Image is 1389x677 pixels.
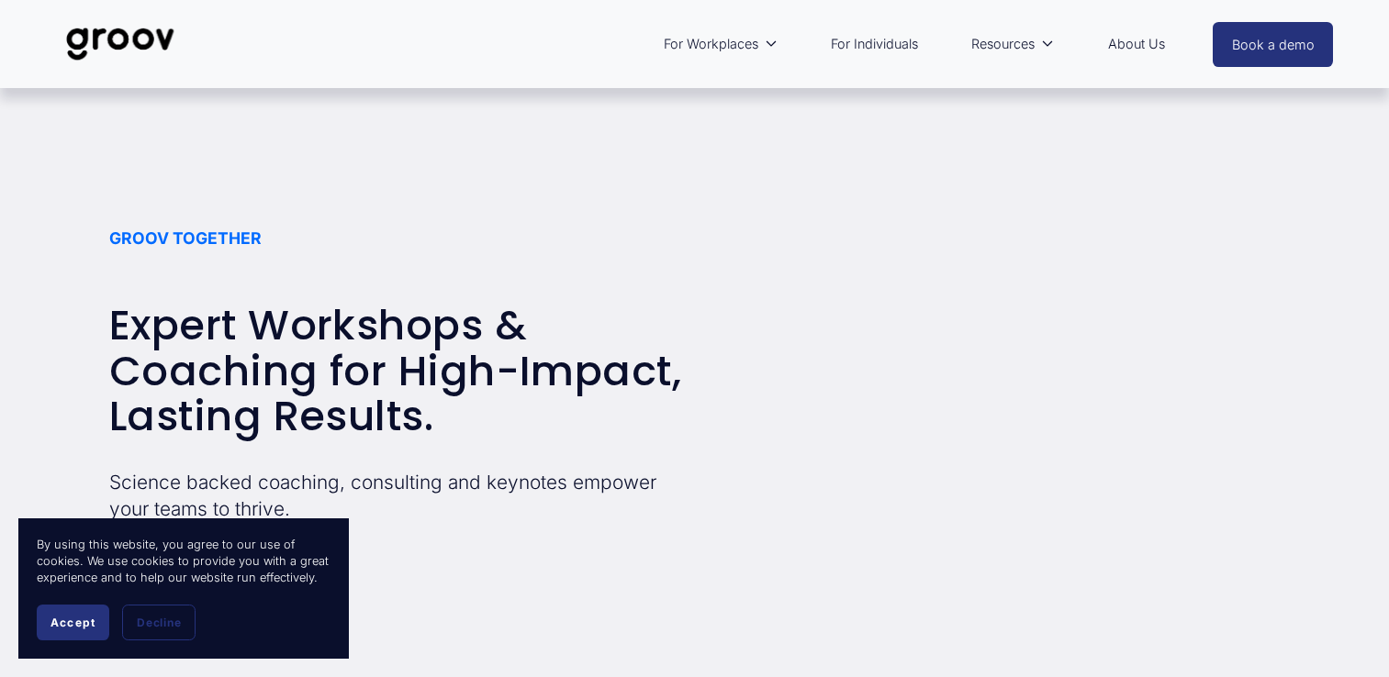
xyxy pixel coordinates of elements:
a: folder dropdown [962,23,1064,65]
a: Book a demo [1213,22,1334,67]
span: Accept [50,616,95,629]
a: For Individuals [822,23,927,65]
a: folder dropdown [655,23,788,65]
span: For Workplaces [664,32,758,56]
span: Resources [971,32,1035,56]
h2: Expert Workshops & Coaching for High-Impact, Lasting Results. [109,303,689,440]
strong: GROOV TOGETHER [109,228,262,248]
span: Decline [137,616,181,629]
p: Science backed coaching, consulting and keynotes empower your teams to thrive. [109,469,689,522]
a: About Us [1099,23,1174,65]
p: By using this website, you agree to our use of cookies. We use cookies to provide you with a grea... [37,537,330,586]
img: Groov | Unlock Human Potential at Work and in Life [56,14,185,74]
button: Accept [37,605,109,640]
section: Cookie banner [18,518,349,659]
button: Decline [122,605,196,640]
